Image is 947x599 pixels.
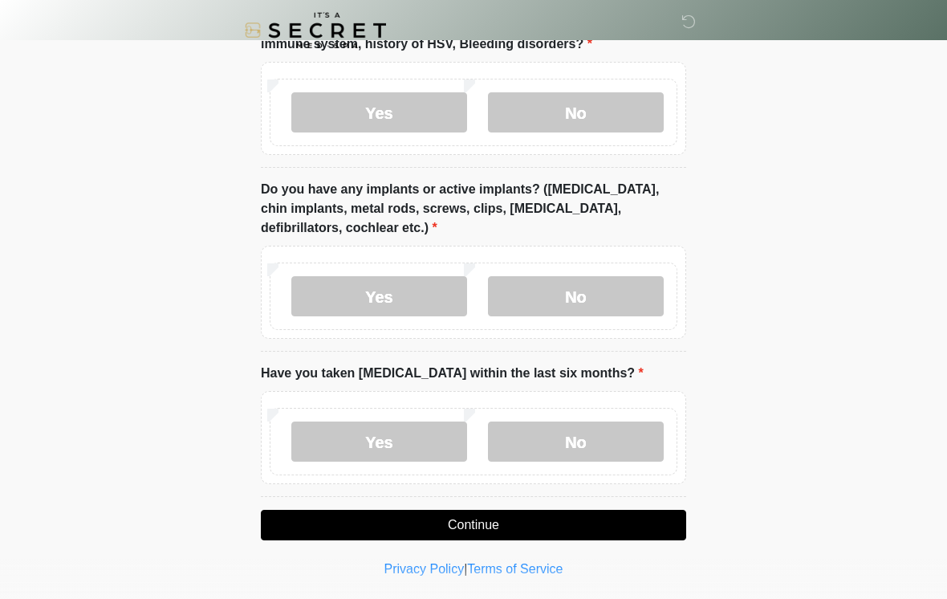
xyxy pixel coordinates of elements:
img: It's A Secret Med Spa Logo [245,12,386,48]
label: No [488,92,664,132]
a: | [464,562,467,576]
button: Continue [261,510,686,540]
label: Do you have any implants or active implants? ([MEDICAL_DATA], chin implants, metal rods, screws, ... [261,180,686,238]
label: Have you taken [MEDICAL_DATA] within the last six months? [261,364,644,383]
a: Privacy Policy [384,562,465,576]
label: No [488,276,664,316]
a: Terms of Service [467,562,563,576]
label: No [488,422,664,462]
label: Yes [291,422,467,462]
label: Yes [291,92,467,132]
label: Yes [291,276,467,316]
